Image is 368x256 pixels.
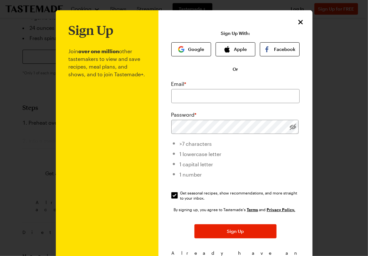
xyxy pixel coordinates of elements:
[79,48,119,54] b: over one million
[247,207,258,212] a: Tastemade Terms of Service
[227,228,244,235] span: Sign Up
[171,111,197,119] label: Password
[180,190,300,201] span: Get seasonal recipes, show recommendations, and more straight to your inbox.
[180,161,213,167] span: 1 capital letter
[296,18,305,26] button: Close
[216,42,255,56] button: Apple
[260,42,300,56] button: Facebook
[180,141,212,147] span: >7 characters
[174,206,297,213] div: By signing up, you agree to Tastemade's and
[171,42,211,56] button: Google
[171,192,178,199] input: Get seasonal recipes, show recommendations, and more straight to your inbox.
[194,224,277,238] button: Sign Up
[180,151,222,157] span: 1 lowercase letter
[233,66,238,72] span: Or
[180,171,202,178] span: 1 number
[221,31,250,36] p: Sign Up With:
[69,23,114,37] h1: Sign Up
[267,207,295,212] a: Tastemade Privacy Policy
[171,80,186,88] label: Email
